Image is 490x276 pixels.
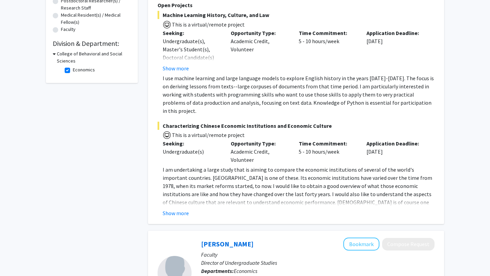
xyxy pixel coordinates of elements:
[201,251,435,259] p: Faculty
[299,29,357,37] p: Time Commitment:
[231,29,289,37] p: Opportunity Type:
[299,139,357,148] p: Time Commitment:
[226,29,294,72] div: Academic Credit, Volunteer
[158,11,435,19] span: Machine Learning History, Culture, and Law
[163,37,220,78] div: Undergraduate(s), Master's Student(s), Doctoral Candidate(s) (PhD, MD, DMD, PharmD, etc.)
[73,66,95,73] label: Economics
[163,166,435,214] p: I am undertaking a large study that is aiming to compare the economic institutions of several of ...
[163,209,189,217] button: Show more
[343,238,379,251] button: Add Erin Moody to Bookmarks
[171,21,245,28] span: This is a virtual/remote project
[231,139,289,148] p: Opportunity Type:
[5,245,29,271] iframe: Chat
[361,29,429,72] div: [DATE]
[201,240,254,248] a: [PERSON_NAME]
[158,1,435,9] p: Open Projects
[294,29,362,72] div: 5 - 10 hours/week
[163,64,189,72] button: Show more
[171,132,245,138] span: This is a virtual/remote project
[361,139,429,164] div: [DATE]
[53,39,131,48] h2: Division & Department:
[234,268,257,274] span: Economics
[201,259,435,267] p: Director of Undergraduate Studies
[163,74,435,115] p: I use machine learning and large language models to explore English history in the years [DATE]-[...
[226,139,294,164] div: Academic Credit, Volunteer
[61,26,76,33] label: Faculty
[57,50,131,65] h3: College of Behavioral and Social Sciences
[366,29,424,37] p: Application Deadline:
[163,139,220,148] p: Seeking:
[294,139,362,164] div: 5 - 10 hours/week
[158,122,435,130] span: Characterizing Chinese Economic Institutions and Economic Culture
[163,29,220,37] p: Seeking:
[366,139,424,148] p: Application Deadline:
[61,12,131,26] label: Medical Resident(s) / Medical Fellow(s)
[382,238,435,251] button: Compose Request to Erin Moody
[163,148,220,156] div: Undergraduate(s)
[201,268,234,274] b: Departments:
